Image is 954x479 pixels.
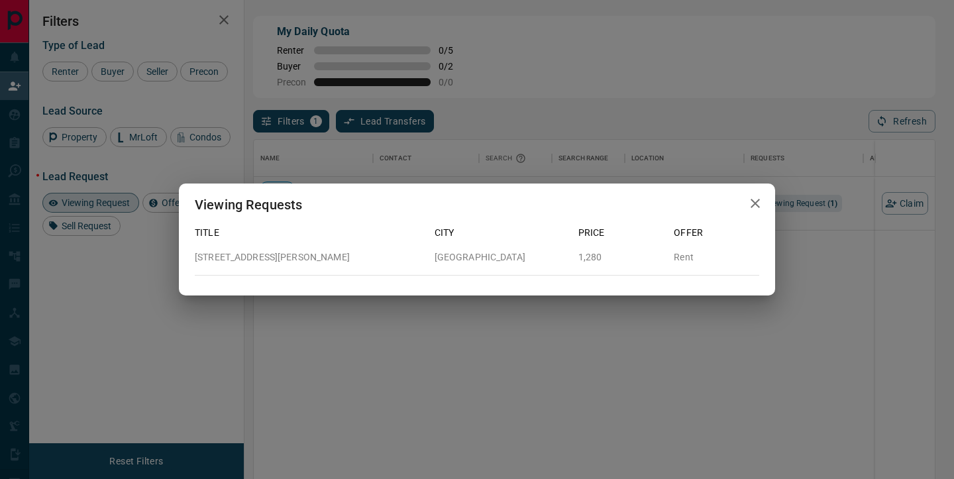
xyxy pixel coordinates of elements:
p: Title [195,226,424,240]
p: Offer [674,226,759,240]
p: Rent [674,250,759,264]
p: City [435,226,568,240]
p: Price [578,226,664,240]
p: [GEOGRAPHIC_DATA] [435,250,568,264]
h2: Viewing Requests [179,184,318,226]
p: [STREET_ADDRESS][PERSON_NAME] [195,250,424,264]
p: 1,280 [578,250,664,264]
